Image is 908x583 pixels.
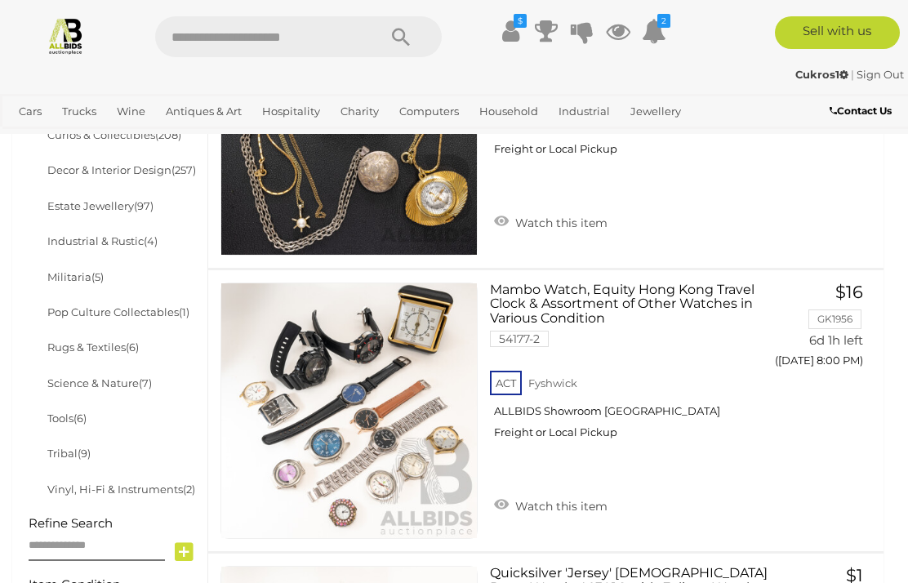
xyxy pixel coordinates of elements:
a: Mambo Watch, Equity Hong Kong Travel Clock & Assortment of Other Watches in Various Condition 541... [502,283,759,452]
a: Charity [334,98,385,125]
b: Contact Us [830,105,892,117]
img: Allbids.com.au [47,16,85,55]
a: Computers [393,98,465,125]
a: [GEOGRAPHIC_DATA] [118,125,247,152]
a: Vinyl, Hi-Fi & Instruments(2) [47,483,195,496]
a: Tools(6) [47,412,87,425]
span: (9) [78,447,91,460]
span: $16 [835,282,863,302]
a: Rugs & Textiles(6) [47,340,139,354]
a: Curios & Collectibles(208) [47,128,181,141]
a: Industrial [552,98,616,125]
a: Decor & Interior Design(257) [47,163,196,176]
a: Pop Culture Collectables(1) [47,305,189,318]
a: Science & Nature(7) [47,376,152,389]
span: | [851,68,854,81]
i: 2 [657,14,670,28]
a: 2 [642,16,666,46]
a: Watch this item [490,209,612,234]
span: (6) [126,340,139,354]
a: Wine [110,98,152,125]
a: Trucks [56,98,103,125]
span: (7) [139,376,152,389]
span: Watch this item [511,216,608,230]
a: Militaria(5) [47,270,104,283]
span: (1) [179,305,189,318]
a: Hospitality [256,98,327,125]
a: Office [12,125,56,152]
span: (6) [73,412,87,425]
a: Jewellery [624,98,688,125]
a: $ [498,16,523,46]
span: (2) [183,483,195,496]
a: Cars [12,98,48,125]
a: Tribal(9) [47,447,91,460]
span: (5) [91,270,104,283]
strong: Cukros1 [795,68,848,81]
a: Industrial & Rustic(4) [47,234,158,247]
a: Sign Out [857,68,904,81]
a: Sell with us [775,16,900,49]
a: Antiques & Art [159,98,248,125]
a: Estate Jewellery(97) [47,199,154,212]
a: Watch this item [490,492,612,517]
span: Watch this item [511,499,608,514]
a: $16 GK1956 6d 1h left ([DATE] 8:00 PM) [783,283,867,376]
a: Cukros1 [795,68,851,81]
span: (257) [171,163,196,176]
span: (97) [134,199,154,212]
span: (4) [144,234,158,247]
i: $ [514,14,527,28]
a: Household [473,98,545,125]
a: Sports [64,125,110,152]
a: Contact Us [830,102,896,120]
span: (208) [155,128,181,141]
h4: Refine Search [29,517,203,531]
button: Search [360,16,442,57]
